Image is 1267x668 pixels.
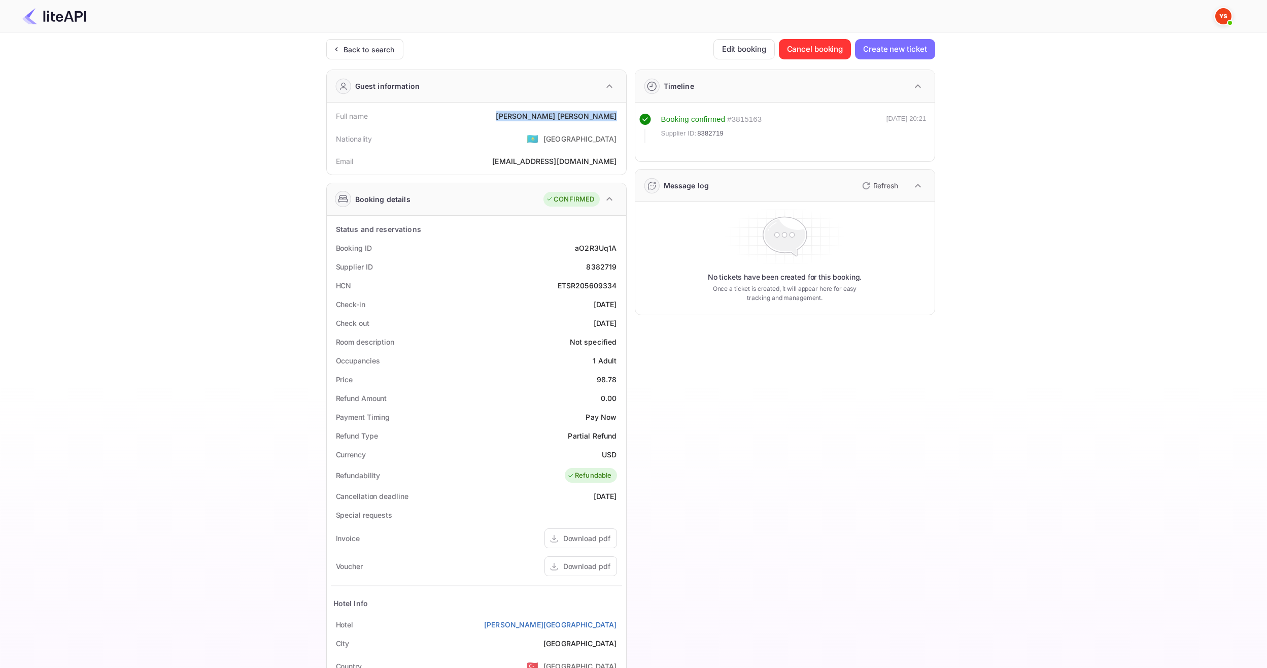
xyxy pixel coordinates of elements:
[527,129,538,148] span: United States
[708,272,862,282] p: No tickets have been created for this booking.
[594,491,617,502] div: [DATE]
[570,337,617,347] div: Not specified
[727,114,762,125] div: # 3815163
[336,561,363,572] div: Voucher
[336,133,372,144] div: Nationality
[336,412,390,422] div: Payment Timing
[558,280,617,291] div: ETSR205609334
[336,280,352,291] div: HCN
[336,449,366,460] div: Currency
[336,510,392,520] div: Special requests
[586,412,617,422] div: Pay Now
[705,284,865,303] p: Once a ticket is created, it will appear here for easy tracking and management.
[336,430,378,441] div: Refund Type
[1215,8,1231,24] img: Yandex Support
[336,470,381,481] div: Refundability
[575,243,617,253] div: aO2R3Uq1A
[563,561,610,572] div: Download pdf
[567,471,612,481] div: Refundable
[355,81,420,91] div: Guest information
[543,133,617,144] div: [GEOGRAPHIC_DATA]
[336,393,387,404] div: Refund Amount
[779,39,851,59] button: Cancel booking
[602,449,617,460] div: USD
[336,374,353,385] div: Price
[855,39,935,59] button: Create new ticket
[336,355,380,366] div: Occupancies
[492,156,617,166] div: [EMAIL_ADDRESS][DOMAIN_NAME]
[336,111,368,121] div: Full name
[336,299,365,310] div: Check-in
[336,533,360,544] div: Invoice
[563,533,610,544] div: Download pdf
[568,430,617,441] div: Partial Refund
[601,393,617,404] div: 0.00
[22,8,86,24] img: LiteAPI Logo
[856,178,902,194] button: Refresh
[873,180,898,191] p: Refresh
[336,156,354,166] div: Email
[336,638,350,649] div: City
[661,128,697,139] span: Supplier ID:
[336,261,373,272] div: Supplier ID
[594,299,617,310] div: [DATE]
[713,39,775,59] button: Edit booking
[496,111,617,121] div: [PERSON_NAME] [PERSON_NAME]
[886,114,927,143] div: [DATE] 20:21
[336,337,394,347] div: Room description
[661,114,726,125] div: Booking confirmed
[586,261,617,272] div: 8382719
[333,598,368,609] div: Hotel Info
[336,243,372,253] div: Booking ID
[664,180,709,191] div: Message log
[336,491,408,502] div: Cancellation deadline
[594,318,617,328] div: [DATE]
[484,619,617,630] a: [PERSON_NAME][GEOGRAPHIC_DATA]
[697,128,724,139] span: 8382719
[336,224,421,235] div: Status and reservations
[593,355,617,366] div: 1 Adult
[597,374,617,385] div: 98.78
[355,194,410,205] div: Booking details
[664,81,694,91] div: Timeline
[336,318,369,328] div: Check out
[543,638,617,649] div: [GEOGRAPHIC_DATA]
[546,194,594,205] div: CONFIRMED
[336,619,354,630] div: Hotel
[344,44,395,55] div: Back to search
